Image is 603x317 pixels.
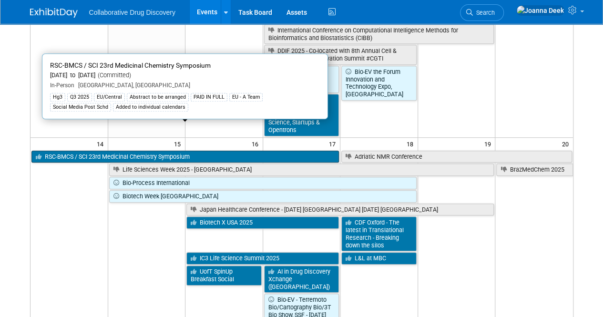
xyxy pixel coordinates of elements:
[31,151,339,163] a: RSC-BMCS / SCI 23rd Medicinal Chemistry Symposium
[30,8,78,18] img: ExhibitDay
[264,266,339,293] a: AI in Drug Discovery Xchange ([GEOGRAPHIC_DATA])
[229,93,263,102] div: EU - A Team
[186,204,494,216] a: Japan Healthcare Conference - [DATE] [GEOGRAPHIC_DATA] [DATE] [GEOGRAPHIC_DATA]
[483,138,495,150] span: 19
[186,216,339,229] a: Biotech X USA 2025
[341,216,417,251] a: CDF Oxford - The latest in Translational Research - Breaking down the silos
[89,9,175,16] span: Collaborative Drug Discovery
[50,82,74,89] span: In-Person
[473,9,495,16] span: Search
[94,93,125,102] div: EU/Central
[109,164,494,176] a: Life Sciences Week 2025 - [GEOGRAPHIC_DATA]
[406,138,418,150] span: 18
[67,93,92,102] div: Q3 2025
[516,5,564,16] img: Joanna Deek
[328,138,340,150] span: 17
[496,164,572,176] a: BrazMedChem 2025
[50,93,65,102] div: Hg3
[109,177,417,189] a: Bio-Process International
[113,103,188,112] div: Added to individual calendars
[74,82,190,89] span: [GEOGRAPHIC_DATA], [GEOGRAPHIC_DATA]
[460,4,504,21] a: Search
[561,138,573,150] span: 20
[50,61,211,69] span: RSC-BMCS / SCI 23rd Medicinal Chemistry Symposium
[50,103,111,112] div: Social Media Post Schd
[341,252,417,265] a: L&L at MBC
[186,266,262,285] a: UofT SpinUp Breakfast Social
[264,45,417,64] a: DDIF 2025 - Co-located with 8th Annual Cell & [MEDICAL_DATA] Innovation Summit #CGTI
[186,252,339,265] a: IC3 Life Science Summit 2025
[96,138,108,150] span: 14
[127,93,189,102] div: Abstract to be arranged
[251,138,263,150] span: 16
[173,138,185,150] span: 15
[264,24,494,44] a: International Conference on Computational Intelligence Methods for Bioinformatics and Biostatisti...
[50,72,320,80] div: [DATE] to [DATE]
[341,151,572,163] a: Adriatic NMR Conference
[95,72,131,79] span: (Committed)
[191,93,227,102] div: PAID IN FULL
[341,66,417,101] a: Bio-EV the Forum Innovation and Technology Expo, [GEOGRAPHIC_DATA]
[109,190,417,203] a: Biotech Week [GEOGRAPHIC_DATA]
